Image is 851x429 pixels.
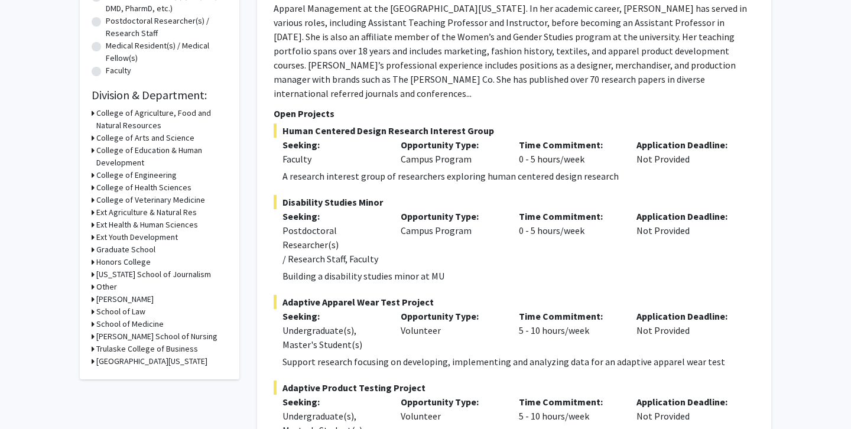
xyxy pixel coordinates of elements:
div: Postdoctoral Researcher(s) / Research Staff, Faculty [282,223,383,266]
h3: College of Engineering [96,169,177,181]
h3: School of Law [96,305,145,318]
h2: Division & Department: [92,88,228,102]
h3: College of Education & Human Development [96,144,228,169]
p: Seeking: [282,138,383,152]
p: Opportunity Type: [401,209,501,223]
label: Medical Resident(s) / Medical Fellow(s) [106,40,228,64]
p: Time Commitment: [519,395,619,409]
h3: College of Agriculture, Food and Natural Resources [96,107,228,132]
div: 0 - 5 hours/week [510,138,628,166]
div: Undergraduate(s), Master's Student(s) [282,323,383,352]
div: 0 - 5 hours/week [510,209,628,266]
div: 5 - 10 hours/week [510,309,628,352]
h3: College of Veterinary Medicine [96,194,205,206]
div: Not Provided [628,309,746,352]
span: Disability Studies Minor [274,195,755,209]
label: Postdoctoral Researcher(s) / Research Staff [106,15,228,40]
p: Application Deadline: [636,138,737,152]
h3: Graduate School [96,243,155,256]
p: Seeking: [282,209,383,223]
div: Faculty [282,152,383,166]
p: Opportunity Type: [401,395,501,409]
p: Application Deadline: [636,309,737,323]
div: Campus Program [392,209,510,266]
p: Time Commitment: [519,209,619,223]
h3: Other [96,281,117,293]
span: Human Centered Design Research Interest Group [274,123,755,138]
h3: College of Arts and Science [96,132,194,144]
p: Seeking: [282,395,383,409]
h3: Ext Youth Development [96,231,178,243]
span: Adaptive Product Testing Project [274,381,755,395]
h3: Trulaske College of Business [96,343,198,355]
div: Volunteer [392,309,510,352]
p: Opportunity Type: [401,138,501,152]
h3: [PERSON_NAME] [96,293,154,305]
p: Seeking: [282,309,383,323]
h3: Ext Agriculture & Natural Res [96,206,197,219]
h3: [US_STATE] School of Journalism [96,268,211,281]
iframe: Chat [9,376,50,420]
h3: [PERSON_NAME] School of Nursing [96,330,217,343]
h3: [GEOGRAPHIC_DATA][US_STATE] [96,355,207,368]
h3: Honors College [96,256,151,268]
div: Not Provided [628,209,746,266]
p: Time Commitment: [519,138,619,152]
p: Building a disability studies minor at MU [282,269,755,283]
p: Application Deadline: [636,209,737,223]
p: Time Commitment: [519,309,619,323]
label: Faculty [106,64,131,77]
p: Support research focusing on developing, implementing and analyzing data for an adaptive apparel ... [282,355,755,369]
h3: Ext Health & Human Sciences [96,219,198,231]
span: Adaptive Apparel Wear Test Project [274,295,755,309]
p: Opportunity Type: [401,309,501,323]
h3: School of Medicine [96,318,164,330]
p: Open Projects [274,106,755,121]
div: Campus Program [392,138,510,166]
p: A research interest group of researchers exploring human centered design research [282,169,755,183]
div: Not Provided [628,138,746,166]
p: Application Deadline: [636,395,737,409]
h3: College of Health Sciences [96,181,191,194]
